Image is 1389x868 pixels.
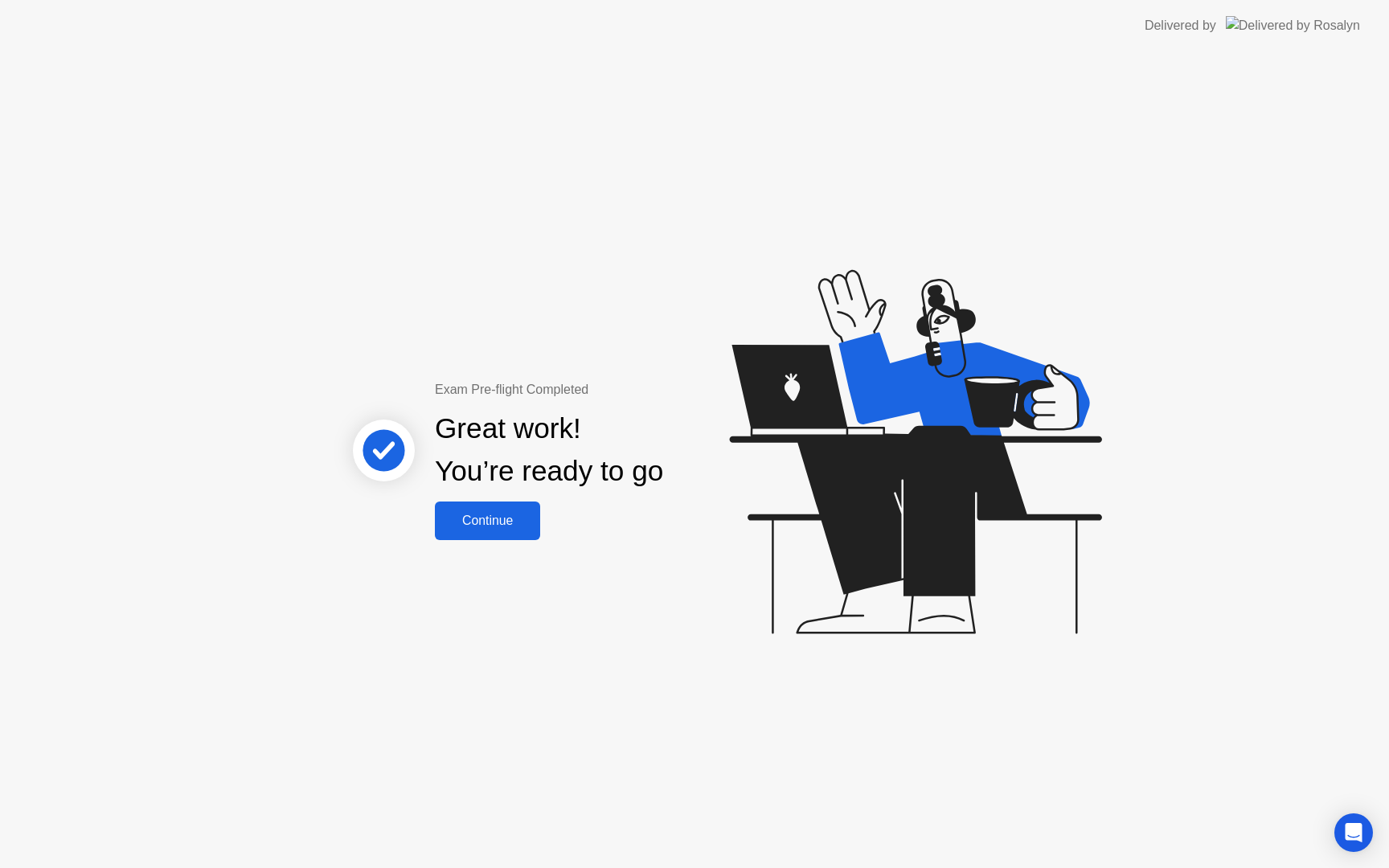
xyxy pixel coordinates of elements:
[1334,813,1373,852] div: Open Intercom Messenger
[435,502,540,540] button: Continue
[435,380,767,399] div: Exam Pre-flight Completed
[440,514,535,528] div: Continue
[1145,16,1216,35] div: Delivered by
[435,407,663,493] div: Great work! You’re ready to go
[1226,16,1360,35] img: Delivered by Rosalyn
